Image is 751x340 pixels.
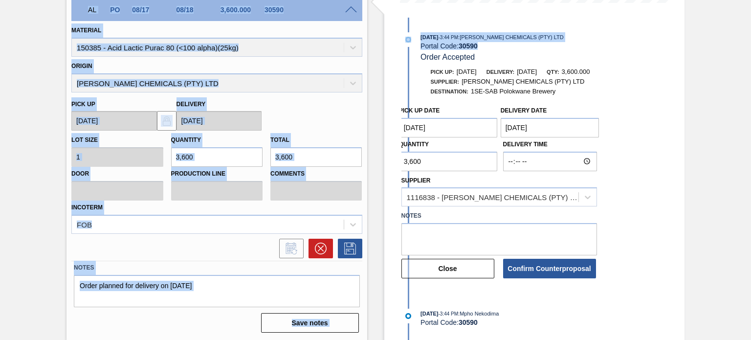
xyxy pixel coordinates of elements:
div: 30590 [262,6,310,14]
input: mm/dd/yyyy [71,111,156,131]
span: Order Accepted [420,53,475,61]
span: : [PERSON_NAME] CHEMICALS (PTY) LTD [458,34,564,40]
img: atual [405,37,411,43]
span: [DATE] [517,68,537,75]
label: Pick up [71,101,95,108]
label: Production Line [171,167,263,181]
span: Delivery: [486,69,514,75]
label: Door [71,167,163,181]
button: Save notes [261,313,359,333]
div: Purchase order [108,6,130,14]
div: Portal Code: [420,42,653,50]
input: mm/dd/yyyy [501,118,599,137]
span: - 3:44 PM [439,35,459,40]
span: Destination: [431,89,468,94]
label: Total [270,136,289,143]
textarea: Order planned for delivery on [DATE] [74,275,359,307]
label: Delivery Date [501,107,547,114]
button: Close [401,259,494,278]
label: Notes [74,261,359,275]
div: 08/17/2025 [130,6,178,14]
button: Confirm Counterproposal [503,259,596,278]
label: Supplier [401,177,431,184]
img: atual [405,313,411,319]
strong: 30590 [459,42,478,50]
img: locked [161,115,173,127]
div: 1116838 - [PERSON_NAME] CHEMICALS (PTY) LTD [407,193,579,202]
label: Lot size [71,136,98,143]
span: : Mpho Nekodima [458,311,499,317]
label: Delivery Time [503,137,597,152]
input: mm/dd/yyyy [177,111,262,131]
div: Cancel Order [304,239,333,258]
span: 1SE-SAB Polokwane Brewery [471,88,555,95]
span: [DATE] [420,311,438,317]
span: Pick up: [431,69,454,75]
span: Supplier: [431,79,460,85]
span: [DATE] [420,34,438,40]
label: Incoterm [71,204,103,211]
label: Pick up Date [399,107,440,114]
span: [PERSON_NAME] CHEMICALS (PTY) LTD [462,78,584,85]
div: 3,600.000 [218,6,266,14]
label: Material [71,27,101,34]
span: 3,600.000 [562,68,590,75]
p: AL [88,6,105,14]
span: [DATE] [457,68,477,75]
span: Qty: [547,69,559,75]
div: Portal Code: [420,318,653,326]
label: Quantity [399,141,429,148]
button: locked [157,111,177,131]
label: Notes [401,209,597,223]
label: Origin [71,63,92,69]
div: 08/18/2025 [174,6,222,14]
input: mm/dd/yyyy [399,118,498,137]
div: Save Order [333,239,362,258]
label: Quantity [171,136,201,143]
div: FOB [77,220,92,228]
label: Comments [270,167,362,181]
span: - 3:44 PM [439,311,459,317]
div: Inform order change [274,239,304,258]
strong: 30590 [459,318,478,326]
label: Delivery [177,101,206,108]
